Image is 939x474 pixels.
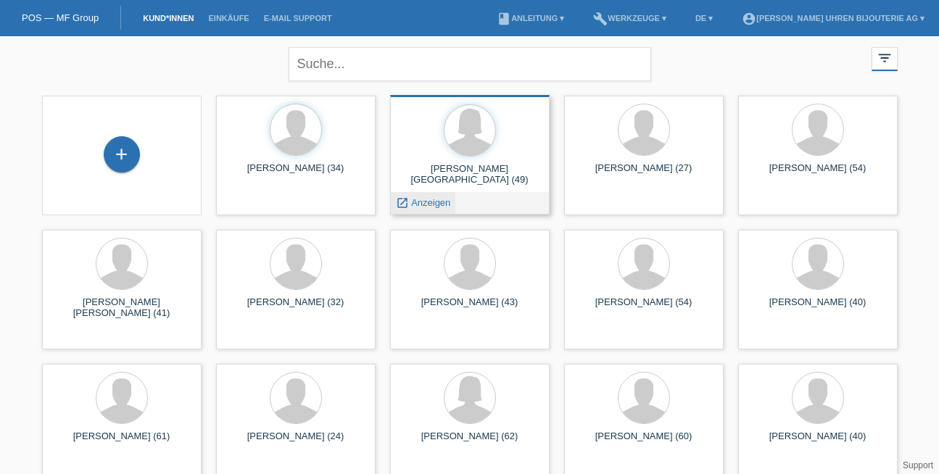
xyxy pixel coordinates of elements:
[750,296,886,320] div: [PERSON_NAME] (40)
[201,14,256,22] a: Einkäufe
[54,296,190,320] div: [PERSON_NAME] [PERSON_NAME] (41)
[586,14,674,22] a: buildWerkzeuge ▾
[228,296,364,320] div: [PERSON_NAME] (32)
[576,431,712,454] div: [PERSON_NAME] (60)
[489,14,571,22] a: bookAnleitung ▾
[903,460,933,470] a: Support
[228,431,364,454] div: [PERSON_NAME] (24)
[104,142,139,167] div: Kund*in hinzufügen
[402,296,538,320] div: [PERSON_NAME] (43)
[257,14,339,22] a: E-Mail Support
[396,196,409,209] i: launch
[228,162,364,186] div: [PERSON_NAME] (34)
[411,197,450,208] span: Anzeigen
[136,14,201,22] a: Kund*innen
[289,47,651,81] input: Suche...
[750,431,886,454] div: [PERSON_NAME] (40)
[576,296,712,320] div: [PERSON_NAME] (54)
[593,12,608,26] i: build
[396,197,451,208] a: launch Anzeigen
[735,14,932,22] a: account_circle[PERSON_NAME] Uhren Bijouterie AG ▾
[742,12,756,26] i: account_circle
[402,431,538,454] div: [PERSON_NAME] (62)
[750,162,886,186] div: [PERSON_NAME] (54)
[877,50,893,66] i: filter_list
[688,14,720,22] a: DE ▾
[54,431,190,454] div: [PERSON_NAME] (61)
[402,163,538,186] div: [PERSON_NAME][GEOGRAPHIC_DATA] (49)
[497,12,511,26] i: book
[576,162,712,186] div: [PERSON_NAME] (27)
[22,12,99,23] a: POS — MF Group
